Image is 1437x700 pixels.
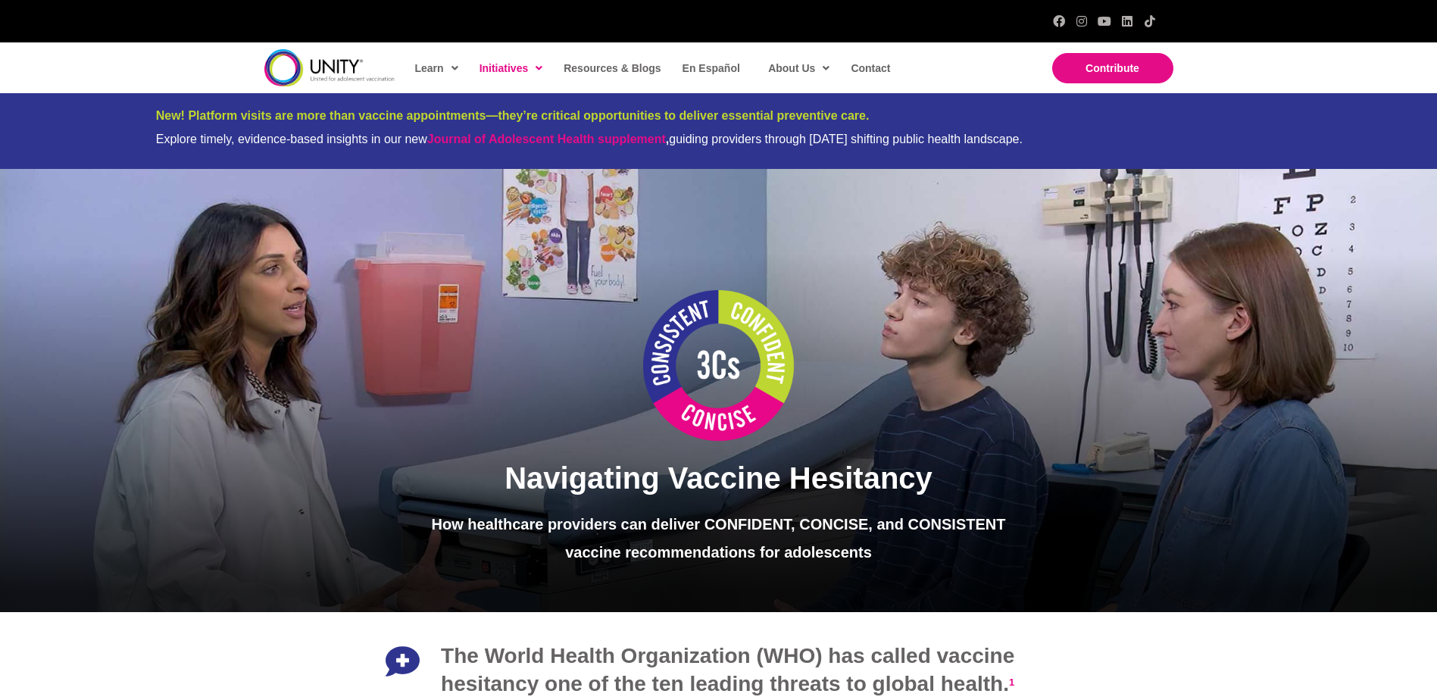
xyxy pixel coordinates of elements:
[675,51,746,86] a: En Español
[480,57,543,80] span: Initiatives
[556,51,667,86] a: Resources & Blogs
[1009,677,1014,688] sup: 1
[427,133,669,145] strong: ,
[1009,672,1014,695] a: 1
[427,133,666,145] a: Journal of Adolescent Health supplement
[564,62,661,74] span: Resources & Blogs
[1086,62,1139,74] span: Contribute
[1076,15,1088,27] a: Instagram
[264,49,395,86] img: unity-logo-dark
[505,461,932,495] span: Navigating Vaccine Hesitancy
[1144,15,1156,27] a: TikTok
[406,511,1032,567] p: How healthcare providers can deliver CONFIDENT, CONCISE, and CONSISTENT vaccine recommendations f...
[1053,15,1065,27] a: Facebook
[1098,15,1111,27] a: YouTube
[1121,15,1133,27] a: LinkedIn
[843,51,896,86] a: Contact
[415,57,458,80] span: Learn
[851,62,890,74] span: Contact
[761,51,836,86] a: About Us
[441,644,1014,695] span: The World Health Organization (WHO) has called vaccine hesitancy one of the ten leading threats t...
[1052,53,1173,83] a: Contribute
[643,290,795,442] img: 3Cs Logo white center
[156,109,870,122] span: New! Platform visits are more than vaccine appointments—they’re critical opportunities to deliver...
[683,62,740,74] span: En Español
[768,57,829,80] span: About Us
[156,132,1282,146] div: Explore timely, evidence-based insights in our new guiding providers through [DATE] shifting publ...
